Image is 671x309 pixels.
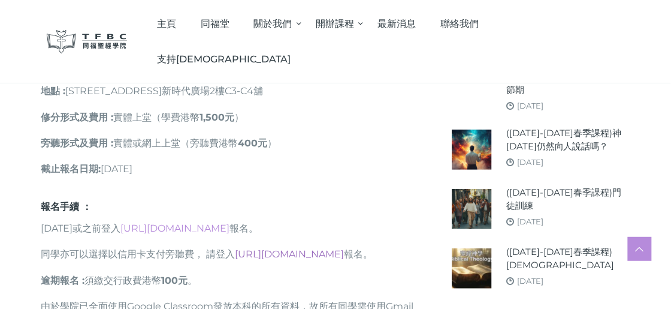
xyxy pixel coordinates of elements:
a: [URL][DOMAIN_NAME] [120,223,229,234]
strong: 報名手續 ： [41,201,92,212]
a: 最新消息 [365,6,428,41]
a: [URL][DOMAIN_NAME] [235,248,344,260]
a: 主頁 [145,6,189,41]
span: 最新消息 [378,18,416,29]
img: (2024-25年春季課程)門徒訓練 [452,189,492,229]
span: 開辦課程 [316,18,354,29]
a: ([DATE]-[DATE]春季課程)神[DATE]仍然向人說話嗎？ [506,127,624,153]
a: [DATE] [517,276,543,286]
img: (2024-25年春季課程)聖經神學 [452,248,492,289]
p: 須繳交行政費港幣 。 [41,272,421,289]
p: 實體上堂（學費港幣 ） [41,109,421,125]
a: Scroll to top [628,237,652,261]
p: [DATE] [41,161,421,177]
a: 支持[DEMOGRAPHIC_DATA] [145,41,303,77]
img: 同福聖經學院 TFBC [47,30,127,53]
span: 主頁 [157,18,176,29]
strong: 逾期報名 : [41,275,84,286]
strong: 截止報名日期 [41,163,98,175]
p: [DATE]或之前登入 報名。 [41,220,421,236]
strong: 地點 : [41,85,65,97]
strong: 旁聽形式及費用 : [41,137,113,149]
img: (2024-25年春季課程)神今天仍然向人說話嗎？ [452,130,492,170]
a: 同福堂 [189,6,242,41]
a: 開辦課程 [304,6,366,41]
a: ([DATE]-[DATE]春季課程)[DEMOGRAPHIC_DATA] [506,245,624,272]
a: [DATE] [517,157,543,167]
a: 聯絡我們 [428,6,491,41]
b: : [98,163,101,175]
p: 實體或網上上堂（旁聽費港幣 ） [41,135,421,151]
p: 同學亦可以選擇以信用卡支付旁聽費， 請登入 報名。 [41,246,421,262]
strong: 400元 [238,137,267,149]
strong: 1,500元 [200,112,234,123]
a: ([DATE]-[DATE]春季課程)門徒訓練 [506,186,624,212]
strong: 修分形式及費用 : [41,112,113,123]
a: 關於我們 [241,6,304,41]
span: 支持[DEMOGRAPHIC_DATA] [157,53,291,65]
span: 同福堂 [201,18,229,29]
span: 關於我們 [254,18,292,29]
a: [DATE] [517,217,543,226]
a: [DATE] [517,101,543,110]
p: [STREET_ADDRESS]新時代廣場2樓C3-C4舖 [41,83,421,99]
span: 聯絡我們 [440,18,479,29]
strong: 100元 [161,275,188,286]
